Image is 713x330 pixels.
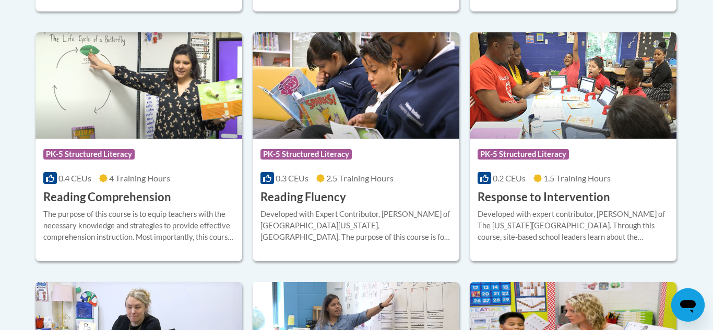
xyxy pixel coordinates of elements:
[470,32,676,262] a: Course LogoPK-5 Structured Literacy0.2 CEUs1.5 Training Hours Response to InterventionDeveloped w...
[543,173,611,183] span: 1.5 Training Hours
[35,32,242,139] img: Course Logo
[260,209,451,243] div: Developed with Expert Contributor, [PERSON_NAME] of [GEOGRAPHIC_DATA][US_STATE], [GEOGRAPHIC_DATA...
[478,149,569,160] span: PK-5 Structured Literacy
[260,189,346,205] h3: Reading Fluency
[43,209,234,243] div: The purpose of this course is to equip teachers with the necessary knowledge and strategies to pr...
[671,288,705,322] iframe: Button to launch messaging window
[260,149,352,160] span: PK-5 Structured Literacy
[43,189,171,205] h3: Reading Comprehension
[478,189,610,205] h3: Response to Intervention
[109,173,170,183] span: 4 Training Hours
[478,209,669,243] div: Developed with expert contributor, [PERSON_NAME] of The [US_STATE][GEOGRAPHIC_DATA]. Through this...
[470,32,676,139] img: Course Logo
[253,32,459,139] img: Course Logo
[493,173,526,183] span: 0.2 CEUs
[326,173,394,183] span: 2.5 Training Hours
[43,149,135,160] span: PK-5 Structured Literacy
[276,173,308,183] span: 0.3 CEUs
[253,32,459,262] a: Course LogoPK-5 Structured Literacy0.3 CEUs2.5 Training Hours Reading FluencyDeveloped with Exper...
[58,173,91,183] span: 0.4 CEUs
[35,32,242,262] a: Course LogoPK-5 Structured Literacy0.4 CEUs4 Training Hours Reading ComprehensionThe purpose of t...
